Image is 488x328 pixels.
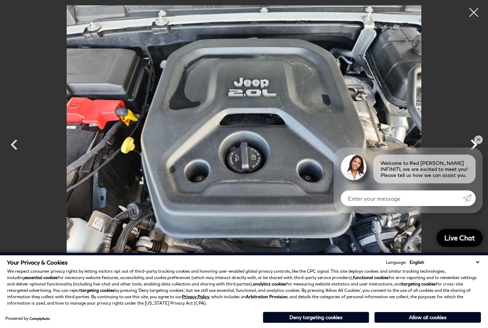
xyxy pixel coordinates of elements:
a: Live Chat [437,229,483,247]
strong: targeting cookies [402,281,436,287]
div: Next [463,130,484,162]
button: Deny targeting cookies [263,312,369,323]
div: Previous [4,130,25,162]
strong: targeting cookies [81,288,115,293]
div: Welcome to Red [PERSON_NAME] INFINITI, we are excited to meet you! Please tell us how we can assi... [373,155,476,183]
a: Privacy Policy [182,294,209,299]
strong: Arbitration Provision [246,294,288,299]
div: Language: [386,260,406,265]
p: We respect consumer privacy rights by letting visitors opt out of third-party tracking cookies an... [7,268,481,306]
strong: essential cookies [25,275,58,280]
strong: functional cookies [353,275,389,280]
img: Used 2022 Bright White Clearcoat Jeep Unlimited Rubicon 4xe image 25 [35,5,453,271]
input: Enter your message [341,190,463,206]
button: Allow all cookies [375,312,481,323]
span: Your Privacy & Cookies [7,259,68,266]
a: Submit [463,190,476,206]
a: ComplyAuto [29,316,50,321]
span: Live Chat [441,233,478,242]
div: Powered by [5,316,50,321]
strong: analytics cookies [253,281,286,287]
select: Language Select [408,259,481,266]
img: Agent profile photo [341,155,366,180]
